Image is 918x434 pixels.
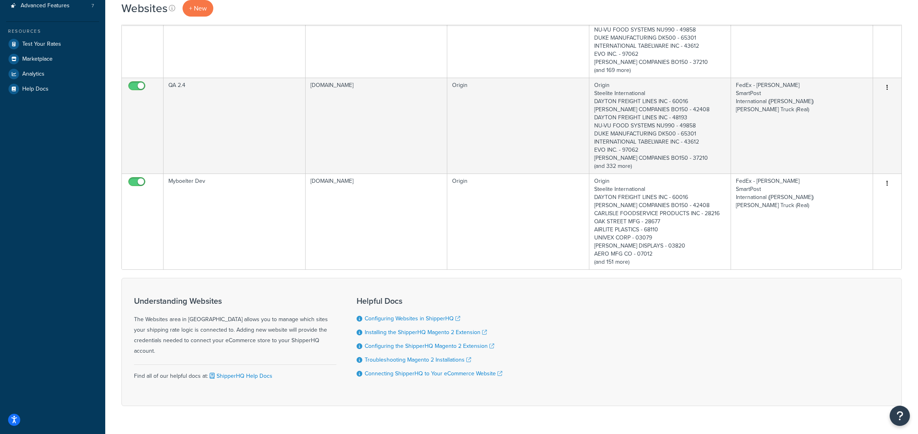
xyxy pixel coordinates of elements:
[6,82,99,96] a: Help Docs
[365,342,494,350] a: Configuring the ShipperHQ Magento 2 Extension
[731,174,873,269] td: FedEx - [PERSON_NAME] SmartPost International ([PERSON_NAME]) [PERSON_NAME] Truck (Real)
[365,328,487,337] a: Installing the ShipperHQ Magento 2 Extension
[134,296,336,305] h3: Understanding Websites
[365,369,502,378] a: Connecting ShipperHQ to Your eCommerce Website
[365,314,460,323] a: Configuring Websites in ShipperHQ
[306,78,447,174] td: [DOMAIN_NAME]
[22,41,61,48] span: Test Your Rates
[189,4,207,13] span: + New
[6,37,99,51] a: Test Your Rates
[91,2,94,9] span: 7
[6,67,99,81] a: Analytics
[589,174,731,269] td: Origin Steelite International DAYTON FREIGHT LINES INC - 60016 [PERSON_NAME] COMPANIES BO150 - 42...
[357,296,502,305] h3: Helpful Docs
[6,28,99,35] div: Resources
[22,56,53,63] span: Marketplace
[164,174,306,269] td: Myboelter Dev
[121,0,168,16] h1: Websites
[208,372,272,380] a: ShipperHQ Help Docs
[731,78,873,174] td: FedEx - [PERSON_NAME] SmartPost International ([PERSON_NAME]) [PERSON_NAME] Truck (Real)
[22,71,45,78] span: Analytics
[890,406,910,426] button: Open Resource Center
[447,174,589,269] td: Origin
[134,364,336,381] div: Find all of our helpful docs at:
[22,86,49,93] span: Help Docs
[21,2,70,9] span: Advanced Features
[134,296,336,356] div: The Websites area in [GEOGRAPHIC_DATA] allows you to manage which sites your shipping rate logic ...
[589,78,731,174] td: Origin Steelite International DAYTON FREIGHT LINES INC - 60016 [PERSON_NAME] COMPANIES BO150 - 42...
[365,356,471,364] a: Troubleshooting Magento 2 Installations
[306,174,447,269] td: [DOMAIN_NAME]
[164,78,306,174] td: QA 2.4
[447,78,589,174] td: Origin
[6,52,99,66] a: Marketplace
